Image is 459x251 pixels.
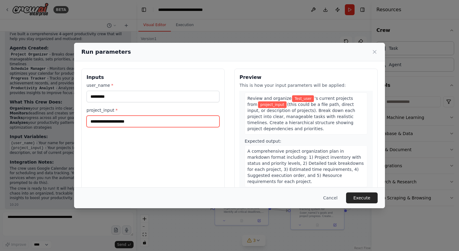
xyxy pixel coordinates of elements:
label: user_name [87,82,219,88]
button: Execute [346,192,378,203]
label: project_input [87,107,219,113]
span: Review and organize [247,96,291,101]
span: Variable: user_name [292,95,314,102]
span: 's current projects from [247,96,353,107]
span: Expected output: [245,139,281,144]
span: Description: [245,86,270,91]
h3: Inputs [87,74,219,81]
span: Variable: project_input [258,101,287,108]
h2: Run parameters [81,48,131,56]
span: A comprehensive project organization plan in markdown format including: 1) Project inventory with... [247,149,364,184]
span: (this could be a file path, direct input, or description of projects). Break down each project in... [247,102,355,131]
h3: Preview [240,74,372,81]
button: Cancel [318,192,342,203]
p: This is how your input parameters will be applied: [240,82,372,88]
